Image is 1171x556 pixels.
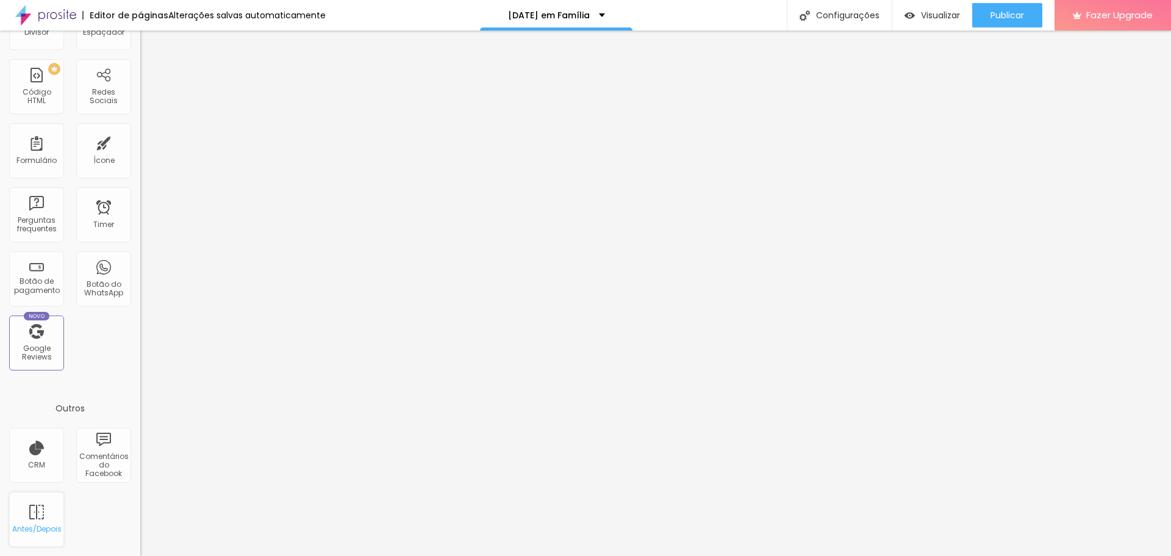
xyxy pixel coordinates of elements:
div: Botão de pagamento [12,277,60,295]
div: Comentários do Facebook [79,452,127,478]
div: Divisor [24,28,49,37]
span: Publicar [990,10,1024,20]
div: Formulário [16,156,57,165]
p: [DATE] em Família [508,11,590,20]
div: Novo [24,312,50,320]
div: Alterações salvas automaticamente [168,11,326,20]
div: Botão do WhatsApp [79,280,127,298]
div: Espaçador [83,28,124,37]
div: Ícone [93,156,115,165]
button: Visualizar [892,3,972,27]
button: Publicar [972,3,1042,27]
div: Redes Sociais [79,88,127,106]
div: Google Reviews [12,344,60,362]
div: Timer [93,220,114,229]
img: view-1.svg [904,10,915,21]
div: CRM [28,461,45,469]
span: Visualizar [921,10,960,20]
span: Fazer Upgrade [1086,10,1153,20]
div: Antes/Depois [12,525,60,533]
iframe: Editor [140,31,1171,556]
div: Editor de páginas [82,11,168,20]
div: Código HTML [12,88,60,106]
div: Perguntas frequentes [12,216,60,234]
img: Icone [800,10,810,21]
